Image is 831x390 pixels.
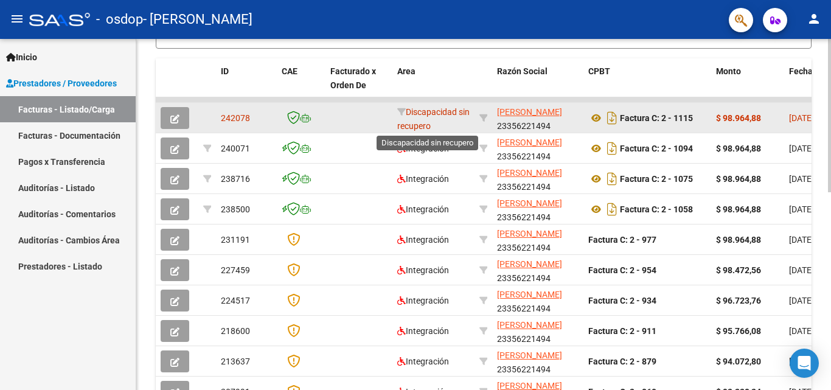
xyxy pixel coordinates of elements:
[497,105,579,131] div: 23356221494
[397,296,449,305] span: Integración
[497,227,579,252] div: 23356221494
[397,326,449,336] span: Integración
[716,66,741,76] span: Monto
[497,288,579,313] div: 23356221494
[789,265,814,275] span: [DATE]
[789,174,814,184] span: [DATE]
[143,6,252,33] span: - [PERSON_NAME]
[588,265,656,275] strong: Factura C: 2 - 954
[716,204,761,214] strong: $ 98.964,88
[10,12,24,26] mat-icon: menu
[716,235,761,245] strong: $ 98.964,88
[789,296,814,305] span: [DATE]
[716,265,761,275] strong: $ 98.472,56
[216,58,277,112] datatable-header-cell: ID
[497,107,562,117] span: [PERSON_NAME]
[807,12,821,26] mat-icon: person
[492,58,583,112] datatable-header-cell: Razón Social
[277,58,325,112] datatable-header-cell: CAE
[221,357,250,366] span: 213637
[620,144,693,153] strong: Factura C: 2 - 1094
[325,58,392,112] datatable-header-cell: Facturado x Orden De
[221,235,250,245] span: 231191
[497,136,579,161] div: 23356221494
[6,50,37,64] span: Inicio
[397,107,470,131] span: Discapacidad sin recupero
[716,174,761,184] strong: $ 98.964,88
[497,198,562,208] span: [PERSON_NAME]
[6,77,117,90] span: Prestadores / Proveedores
[221,326,250,336] span: 218600
[604,139,620,158] i: Descargar documento
[497,350,562,360] span: [PERSON_NAME]
[221,66,229,76] span: ID
[497,197,579,222] div: 23356221494
[497,320,562,330] span: [PERSON_NAME]
[588,326,656,336] strong: Factura C: 2 - 911
[716,113,761,123] strong: $ 98.964,88
[588,357,656,366] strong: Factura C: 2 - 879
[789,113,814,123] span: [DATE]
[397,265,449,275] span: Integración
[588,66,610,76] span: CPBT
[397,66,415,76] span: Area
[96,6,143,33] span: - osdop
[497,66,548,76] span: Razón Social
[497,166,579,192] div: 23356221494
[397,174,449,184] span: Integración
[497,257,579,283] div: 23356221494
[789,235,814,245] span: [DATE]
[497,318,579,344] div: 23356221494
[790,349,819,378] div: Open Intercom Messenger
[620,113,693,123] strong: Factura C: 2 - 1115
[716,296,761,305] strong: $ 96.723,76
[789,357,814,366] span: [DATE]
[397,357,449,366] span: Integración
[282,66,297,76] span: CAE
[497,259,562,269] span: [PERSON_NAME]
[716,357,761,366] strong: $ 94.072,80
[620,204,693,214] strong: Factura C: 2 - 1058
[716,326,761,336] strong: $ 95.766,08
[397,235,449,245] span: Integración
[588,296,656,305] strong: Factura C: 2 - 934
[711,58,784,112] datatable-header-cell: Monto
[397,144,449,153] span: Integración
[497,349,579,374] div: 23356221494
[221,174,250,184] span: 238716
[588,235,656,245] strong: Factura C: 2 - 977
[620,174,693,184] strong: Factura C: 2 - 1075
[789,204,814,214] span: [DATE]
[392,58,475,112] datatable-header-cell: Area
[497,168,562,178] span: [PERSON_NAME]
[716,144,761,153] strong: $ 98.964,88
[497,229,562,239] span: [PERSON_NAME]
[330,66,376,90] span: Facturado x Orden De
[397,204,449,214] span: Integración
[221,204,250,214] span: 238500
[604,169,620,189] i: Descargar documento
[789,144,814,153] span: [DATE]
[497,290,562,299] span: [PERSON_NAME]
[604,108,620,128] i: Descargar documento
[221,265,250,275] span: 227459
[221,144,250,153] span: 240071
[583,58,711,112] datatable-header-cell: CPBT
[604,200,620,219] i: Descargar documento
[221,113,250,123] span: 242078
[789,326,814,336] span: [DATE]
[497,138,562,147] span: [PERSON_NAME]
[221,296,250,305] span: 224517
